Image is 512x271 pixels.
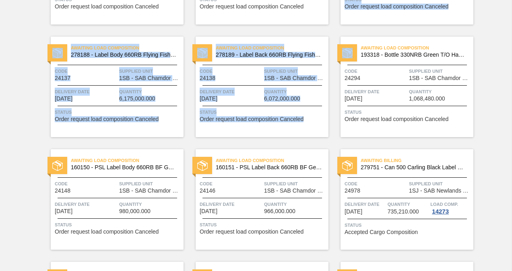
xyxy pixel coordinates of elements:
[409,188,471,194] span: 1SJ - SAB Newlands Brewery
[55,221,182,229] span: Status
[200,180,262,188] span: Code
[409,67,471,75] span: Supplied Unit
[345,75,360,81] span: 24294
[345,67,407,75] span: Code
[119,200,182,208] span: Quantity
[55,200,117,208] span: Delivery Date
[345,221,471,229] span: Status
[345,229,418,235] span: Accepted Cargo Composition
[200,4,303,10] span: Order request load composition Canceled
[345,209,362,215] span: 12/09/2024
[119,180,182,188] span: Supplied Unit
[409,75,471,81] span: 1SB - SAB Chamdor Brewery
[55,96,72,102] span: 11/23/2024
[184,37,328,137] a: statusAwaiting Load Composition278189 - Label Back 660RB Flying Fish Lemon 2020Code24138Supplied ...
[200,108,326,116] span: Status
[216,156,328,164] span: Awaiting Load Composition
[345,188,360,194] span: 24978
[345,96,362,102] span: 12/01/2024
[216,164,322,170] span: 160151 - PSL Label Back 660RB BF Generic (Ind)
[197,160,208,171] img: status
[55,229,159,235] span: Order request load composition Canceled
[216,52,322,58] span: 278189 - Label Back 660RB Flying Fish Lemon 2020
[345,200,386,208] span: Delivery Date
[430,208,450,215] div: 14273
[264,200,326,208] span: Quantity
[71,52,177,58] span: 278188 - Label Body 660RB Flying Fish Lemon 2020
[409,180,471,188] span: Supplied Unit
[55,208,72,214] span: 12/06/2024
[200,208,217,214] span: 12/06/2024
[345,116,448,122] span: Order request load composition Canceled
[345,4,448,10] span: Order request load composition Canceled
[71,44,184,52] span: Awaiting Load Composition
[55,67,117,75] span: Code
[328,37,473,137] a: statusAwaiting Load Composition193318 - Bottle 330NRB Green T/O Handi Fly FishCode24294Supplied U...
[39,149,184,250] a: statusAwaiting Load Composition160150 - PSL Label Body 660RB BF Gen (IndepenCode24148Supplied Uni...
[345,180,407,188] span: Code
[39,37,184,137] a: statusAwaiting Load Composition278188 - Label Body 660RB Flying Fish Lemon 2020Code24137Supplied ...
[264,75,326,81] span: 1SB - SAB Chamdor Brewery
[52,48,63,58] img: status
[264,188,326,194] span: 1SB - SAB Chamdor Brewery
[342,48,353,58] img: status
[342,160,353,171] img: status
[430,200,471,215] a: Load Comp.14273
[345,108,471,116] span: Status
[200,200,262,208] span: Delivery Date
[409,96,445,102] span: 1,068,480.000
[200,229,303,235] span: Order request load composition Canceled
[264,208,295,214] span: 966,000.000
[197,48,208,58] img: status
[55,188,70,194] span: 24148
[361,44,473,52] span: Awaiting Load Composition
[119,208,151,214] span: 980,000.000
[200,75,215,81] span: 24138
[328,149,473,250] a: statusAwaiting Billing279751 - Can 500 Carling Black Label RefreshCode24978Supplied Unit1SJ - SAB...
[345,88,407,96] span: Delivery Date
[200,116,303,122] span: Order request load composition Canceled
[119,96,155,102] span: 6,175,000.000
[264,88,326,96] span: Quantity
[55,4,159,10] span: Order request load composition Canceled
[430,200,458,208] span: Load Comp.
[361,164,467,170] span: 279751 - Can 500 Carling Black Label Refresh
[264,67,326,75] span: Supplied Unit
[264,180,326,188] span: Supplied Unit
[216,44,328,52] span: Awaiting Load Composition
[388,209,419,215] span: 735,210.000
[55,75,70,81] span: 24137
[184,149,328,250] a: statusAwaiting Load Composition160151 - PSL Label Back 660RB BF Generic (Ind)Code24146Supplied Un...
[119,88,182,96] span: Quantity
[388,200,429,208] span: Quantity
[361,156,473,164] span: Awaiting Billing
[200,96,217,102] span: 11/23/2024
[52,160,63,171] img: status
[264,96,300,102] span: 6,072,000.000
[71,164,177,170] span: 160150 - PSL Label Body 660RB BF Gen (Indepen
[200,88,262,96] span: Delivery Date
[55,180,117,188] span: Code
[55,116,159,122] span: Order request load composition Canceled
[200,188,215,194] span: 24146
[119,67,182,75] span: Supplied Unit
[409,88,471,96] span: Quantity
[119,188,182,194] span: 1SB - SAB Chamdor Brewery
[200,67,262,75] span: Code
[119,75,182,81] span: 1SB - SAB Chamdor Brewery
[55,88,117,96] span: Delivery Date
[55,108,182,116] span: Status
[361,52,467,58] span: 193318 - Bottle 330NRB Green T/O Handi Fly Fish
[200,221,326,229] span: Status
[71,156,184,164] span: Awaiting Load Composition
